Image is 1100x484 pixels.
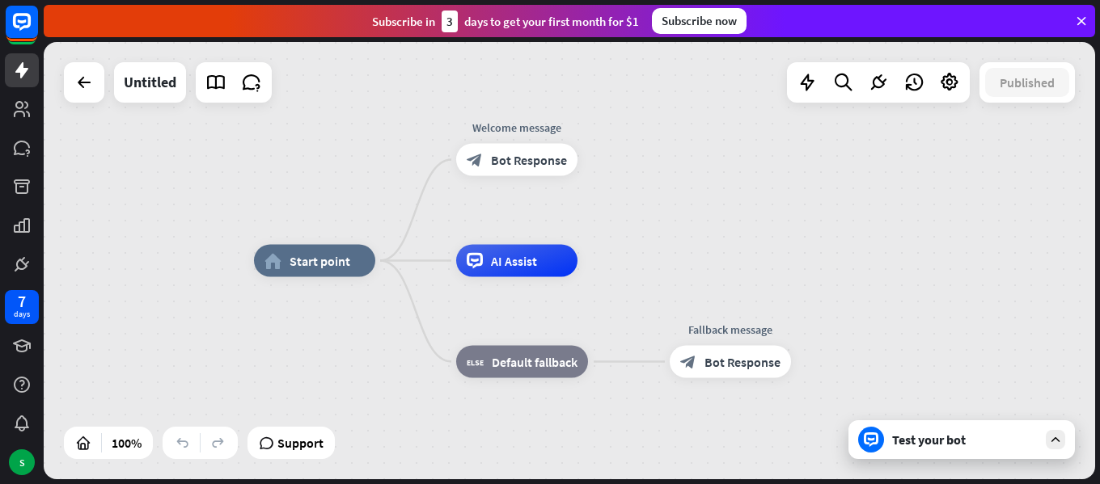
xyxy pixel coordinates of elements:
[290,253,350,269] span: Start point
[442,11,458,32] div: 3
[264,253,281,269] i: home_2
[704,354,781,370] span: Bot Response
[491,152,567,168] span: Bot Response
[444,120,590,136] div: Welcome message
[658,322,803,338] div: Fallback message
[13,6,61,55] button: Open LiveChat chat widget
[18,294,26,309] div: 7
[491,253,537,269] span: AI Assist
[124,62,176,103] div: Untitled
[467,152,483,168] i: block_bot_response
[9,449,35,475] div: S
[277,430,324,456] span: Support
[680,354,696,370] i: block_bot_response
[107,430,146,456] div: 100%
[492,354,577,370] span: Default fallback
[652,8,747,34] div: Subscribe now
[372,11,639,32] div: Subscribe in days to get your first month for $1
[14,309,30,320] div: days
[892,431,1038,448] div: Test your bot
[467,354,484,370] i: block_fallback
[5,290,39,324] a: 7 days
[985,68,1069,97] button: Published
